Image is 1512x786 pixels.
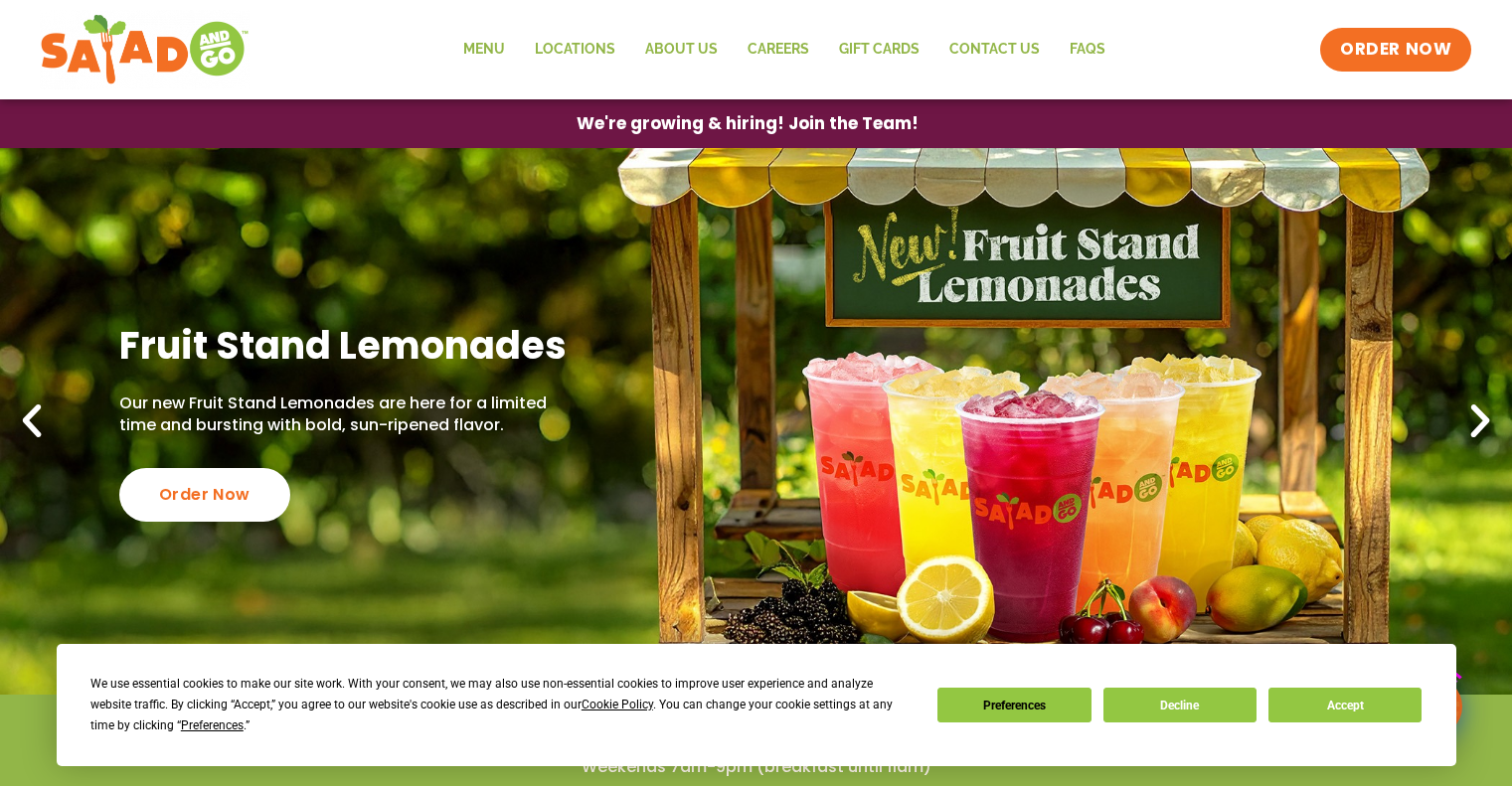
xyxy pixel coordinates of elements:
span: ORDER NOW [1340,38,1451,62]
a: About Us [630,27,733,73]
p: Our new Fruit Stand Lemonades are here for a limited time and bursting with bold, sun-ripened fla... [119,393,579,437]
a: Contact Us [934,27,1055,73]
div: We use essential cookies to make our site work. With your consent, we may also use non-essential ... [90,674,914,736]
a: FAQs [1055,27,1120,73]
a: We're growing & hiring! Join the Team! [547,100,948,147]
button: Decline [1103,688,1257,722]
span: Cookie Policy [582,698,653,711]
button: Accept [1268,688,1422,722]
span: Preferences [181,718,244,732]
div: Next slide [1458,399,1502,443]
div: Previous slide [10,399,54,443]
img: new-SAG-logo-768×292 [40,10,250,89]
a: Locations [520,27,630,73]
h4: Weekends 7am-9pm (breakfast until 11am) [40,756,1472,778]
a: Careers [733,27,824,73]
a: Menu [448,27,520,73]
h4: Weekdays 6:30am-9pm (breakfast until 10:30am) [40,724,1472,746]
nav: Menu [448,27,1120,73]
a: GIFT CARDS [824,27,934,73]
span: We're growing & hiring! Join the Team! [577,115,919,132]
h2: Fruit Stand Lemonades [119,321,579,370]
div: Cookie Consent Prompt [57,644,1456,766]
div: Order Now [119,468,290,522]
a: ORDER NOW [1320,28,1471,72]
button: Preferences [937,688,1091,722]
